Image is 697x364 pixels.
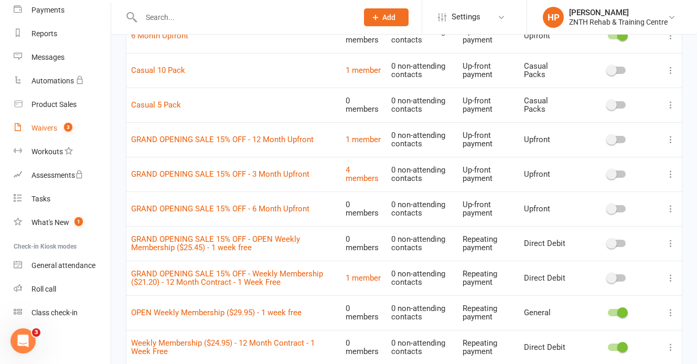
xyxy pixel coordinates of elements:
div: ZNTH Rehab & Training Centre [569,17,668,27]
a: Waivers 3 [14,116,111,140]
td: Up-front payment [458,157,519,191]
td: Upfront [519,18,574,53]
td: 0 non-attending contacts [387,295,458,330]
a: Product Sales [14,93,111,116]
div: Waivers [31,124,57,132]
a: GRAND OPENING SALE 15% OFF - 3 Month Upfront [131,169,309,179]
div: Workouts [31,147,63,156]
div: [PERSON_NAME] [569,8,668,17]
a: Weekly Membership ($24.95) - 12 Month Contract - 1 Week Free [131,338,315,357]
td: 0 members [341,226,387,261]
td: 0 non-attending contacts [387,261,458,295]
div: Class check-in [31,308,78,317]
span: Add [382,13,395,22]
a: Messages [14,46,111,69]
a: 4 members [346,165,379,184]
div: Product Sales [31,100,77,109]
a: GRAND OPENING SALE 15% OFF - 12 Month Upfront [131,135,314,144]
td: Casual Packs [519,88,574,122]
td: Repeating payment [458,261,519,295]
a: Reports [14,22,111,46]
td: Upfront [519,157,574,191]
a: Casual 10 Pack [131,66,185,75]
td: Upfront [519,191,574,226]
a: 1 member [346,273,381,283]
td: 0 non-attending contacts [387,18,458,53]
div: General attendance [31,261,95,270]
td: General [519,295,574,330]
a: Roll call [14,277,111,301]
a: OPEN Weekly Membership ($29.95) - 1 week free [131,308,302,317]
span: 3 [64,123,72,132]
div: Roll call [31,285,56,293]
div: Messages [31,53,65,61]
a: GRAND OPENING SALE 15% OFF - Weekly Membership ($21.20) - 12 Month Contract - 1 Week Free [131,269,323,287]
td: Up-front payment [458,88,519,122]
input: Search... [138,10,350,25]
td: Repeating payment [458,295,519,330]
a: Tasks [14,187,111,211]
td: 0 members [341,88,387,122]
td: Direct Debit [519,226,574,261]
a: Casual 5 Pack [131,100,181,110]
td: Up-front payment [458,18,519,53]
td: Up-front payment [458,53,519,88]
span: Settings [452,5,480,29]
a: 1 member [346,66,381,75]
a: 1 member [346,135,381,144]
a: GRAND OPENING SALE 15% OFF - OPEN Weekly Membership ($25.45) - 1 week free [131,234,300,253]
a: General attendance kiosk mode [14,254,111,277]
a: What's New1 [14,211,111,234]
td: 0 non-attending contacts [387,122,458,157]
td: 0 members [341,18,387,53]
a: Class kiosk mode [14,301,111,325]
a: Automations [14,69,111,93]
a: Workouts [14,140,111,164]
td: 0 members [341,295,387,330]
td: Up-front payment [458,122,519,157]
td: Casual Packs [519,53,574,88]
iframe: Intercom live chat [10,328,36,354]
td: 0 non-attending contacts [387,226,458,261]
div: Reports [31,29,57,38]
span: 3 [32,328,40,337]
div: What's New [31,218,69,227]
div: HP [543,7,564,28]
td: 0 non-attending contacts [387,53,458,88]
td: 0 non-attending contacts [387,157,458,191]
td: Repeating payment [458,226,519,261]
td: Direct Debit [519,261,574,295]
td: 0 non-attending contacts [387,191,458,226]
a: Assessments [14,164,111,187]
a: GRAND OPENING SALE 15% OFF - 6 Month Upfront [131,204,309,213]
button: Add [364,8,409,26]
div: Tasks [31,195,50,203]
td: Upfront [519,122,574,157]
td: 0 members [341,191,387,226]
div: Automations [31,77,74,85]
td: 0 non-attending contacts [387,88,458,122]
td: Up-front payment [458,191,519,226]
div: Payments [31,6,65,14]
div: Assessments [31,171,83,179]
span: 1 [74,217,83,226]
a: 6 Month Upfront [131,31,188,40]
